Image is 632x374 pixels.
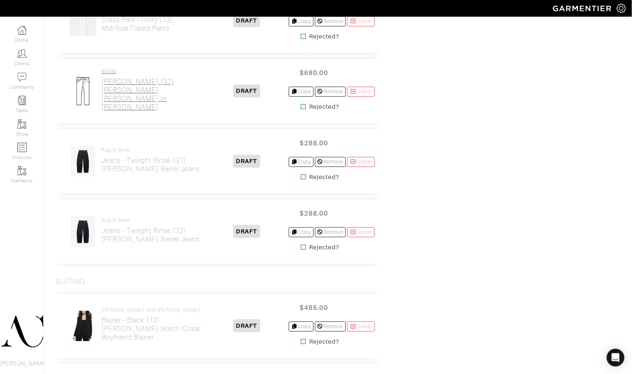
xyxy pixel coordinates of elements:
[347,157,375,167] a: Delete
[17,96,27,105] img: reminder-icon-8004d30b9f0a5d33ae49ab947aed9ed385cf756f9e5892f1edd6e32f2345188e.png
[69,5,97,36] img: 4xpcrJHZnkspFPiFHp9a6Qs7
[67,75,98,107] img: Womens_Jeans-2507270ba29bcb750c7657eb757a016623e413ef5f06a232edca91e55572e71d.png
[617,4,626,13] img: gear-icon-white-bd11855cb880d31180b6d7d6211b90ccbf57a29d726f0c71d8c61bd08dd39cc2.png
[101,217,200,223] h4: rag & bone
[101,147,200,173] a: rag & bone Jeans - Twilight Rinse (31)[PERSON_NAME] Barrel Jeans
[289,87,314,97] a: Copy
[289,157,314,167] a: Copy
[101,156,200,173] h2: Jeans - Twilight Rinse (31) [PERSON_NAME] Barrel Jeans
[347,16,375,26] a: Delete
[70,310,96,341] img: B8bcZy2Dk2ACL5FU3hGfm51K
[101,16,173,33] h2: Dress Pant - Ivory (12) Mid-rise flared pants
[292,300,336,316] span: $485.00
[289,321,314,331] a: Copy
[315,157,346,167] a: Remove
[607,349,625,367] div: Open Intercom Messenger
[101,68,205,74] h4: Khaite
[233,84,260,97] span: DRAFT
[17,73,27,82] img: comment-icon-a0a6a9ef722e966f86d9cbdc48e553b5cf19dbc54f86b18d962a5391bc8f6eb6.png
[101,316,205,341] h2: Blazer - Black (12) [PERSON_NAME] Notch Collar Boyfriend Blazer
[233,155,260,168] span: DRAFT
[309,102,339,111] strong: Rejected?
[101,307,205,342] a: [PERSON_NAME] and [PERSON_NAME] Blazer - Black (12)[PERSON_NAME] Notch Collar Boyfriend Blazer
[292,205,336,221] span: $288.00
[315,321,346,331] a: Remove
[309,173,339,182] strong: Rejected?
[309,337,339,346] strong: Rejected?
[347,227,375,237] a: Delete
[315,87,346,97] a: Remove
[17,143,27,152] img: orders-icon-0abe47150d42831381b5fb84f609e132dff9fe21cb692f30cb5eec754e2cba89.png
[289,227,314,237] a: Copy
[17,119,27,129] img: garments-icon-b7da505a4dc4fd61783c78ac3ca0ef83fa9d6f193b1c9dc38574b1d14d53ca28.png
[70,146,96,177] img: yCJeuoHL6Bf5SgMkJVTPSLWP
[347,87,375,97] a: Delete
[17,166,27,175] img: garments-icon-b7da505a4dc4fd61783c78ac3ca0ef83fa9d6f193b1c9dc38574b1d14d53ca28.png
[101,147,200,153] h4: rag & bone
[233,14,260,27] span: DRAFT
[56,277,86,286] h3: Suiting
[289,16,314,26] a: Copy
[101,6,173,33] a: [PERSON_NAME] Dress Pant - Ivory (12)Mid-rise flared pants
[309,32,339,41] strong: Rejected?
[101,307,205,313] h4: [PERSON_NAME] and [PERSON_NAME]
[549,2,617,15] img: garmentier-logo-header-white-b43fb05a5012e4ada735d5af1a66efaba907eab6374d6393d1fbf88cb4ef424d.png
[292,135,336,151] span: $288.00
[309,243,339,252] strong: Rejected?
[101,77,205,111] h2: [PERSON_NAME] (31) [PERSON_NAME] [PERSON_NAME] in [PERSON_NAME]
[233,225,260,238] span: DRAFT
[17,26,27,35] img: dashboard-icon-dbcd8f5a0b271acd01030246c82b418ddd0df26cd7fceb0bd07c9910d44c42f6.png
[315,227,346,237] a: Remove
[347,321,375,331] a: Delete
[101,68,205,111] a: Khaite [PERSON_NAME] (31)[PERSON_NAME] [PERSON_NAME] in [PERSON_NAME]
[70,216,96,247] img: yCJeuoHL6Bf5SgMkJVTPSLWP
[292,65,336,81] span: $680.00
[315,16,346,26] a: Remove
[17,49,27,58] img: clients-icon-6bae9207a08558b7cb47a8932f037763ab4055f8c8b6bfacd5dc20c3e0201464.png
[233,319,260,332] span: DRAFT
[101,226,200,243] h2: Jeans - Twilight Rinse (32) [PERSON_NAME] Barrel Jeans
[101,217,200,243] a: rag & bone Jeans - Twilight Rinse (32)[PERSON_NAME] Barrel Jeans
